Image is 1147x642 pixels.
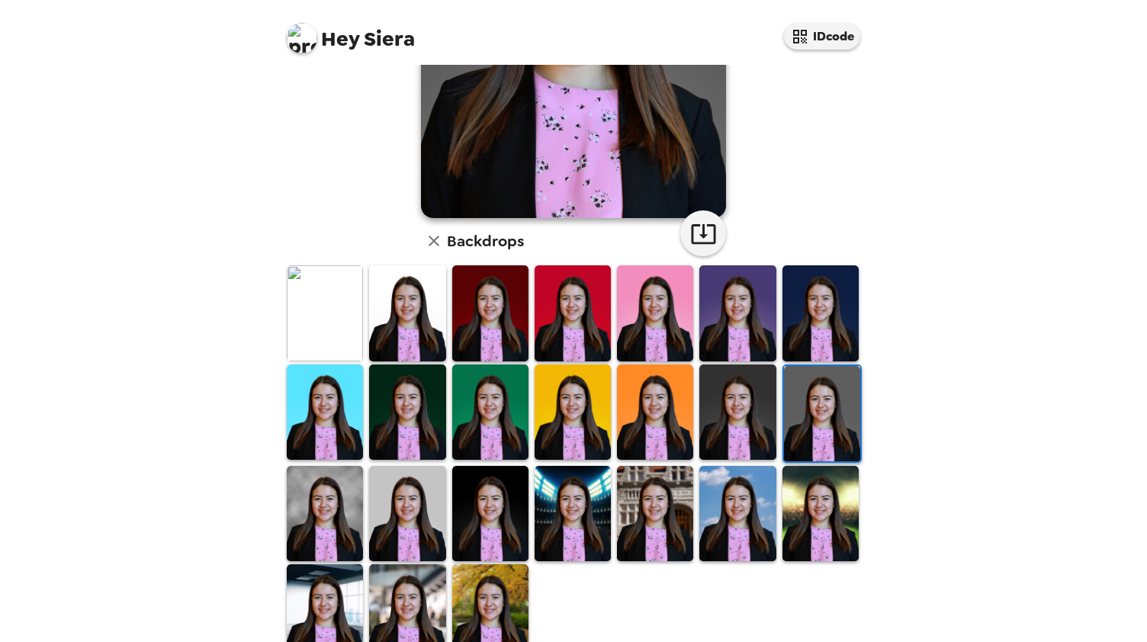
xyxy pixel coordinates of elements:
[321,25,359,53] span: Hey
[287,265,363,361] img: Original
[287,23,317,53] img: profile pic
[287,15,415,50] span: Siera
[447,229,524,253] h6: Backdrops
[784,23,860,50] button: IDcode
